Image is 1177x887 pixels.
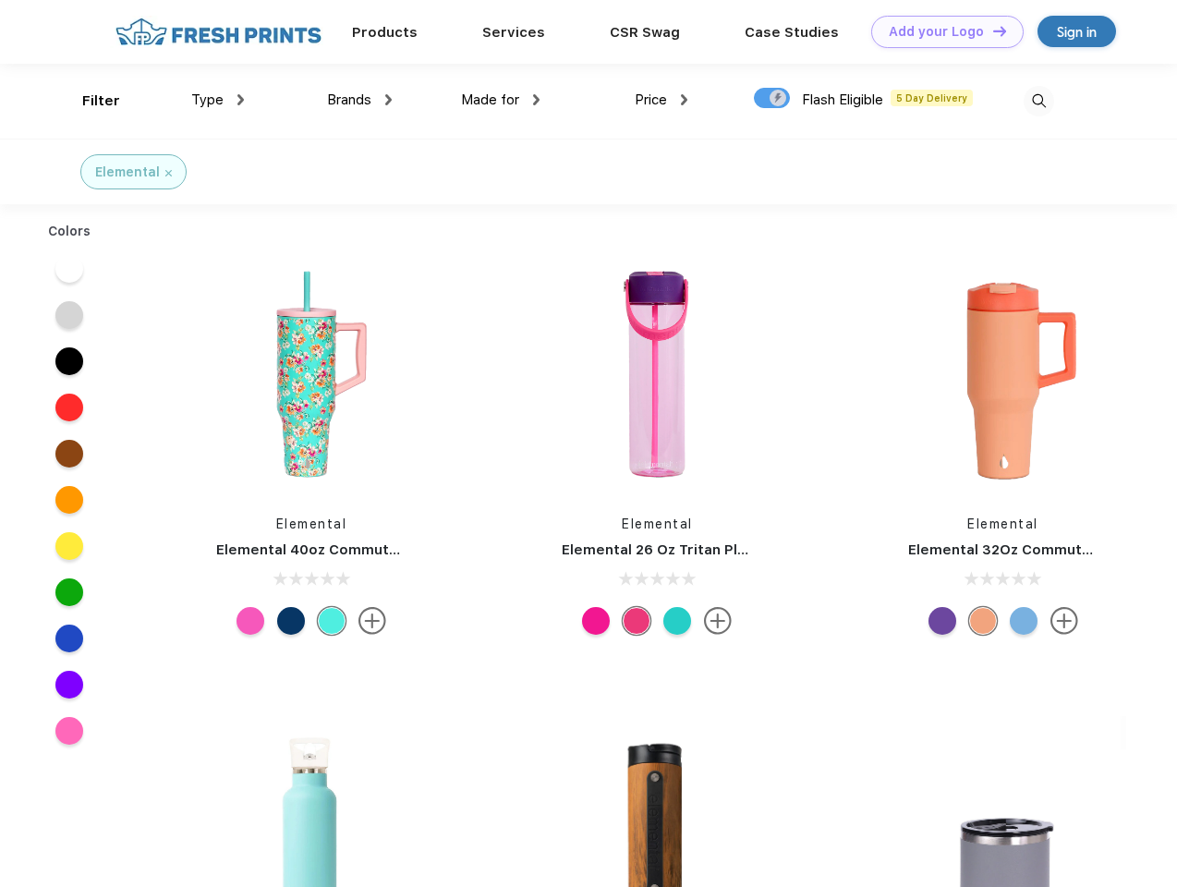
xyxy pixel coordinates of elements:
[327,91,371,108] span: Brands
[1010,607,1037,635] div: Ocean Blue
[237,94,244,105] img: dropdown.png
[993,26,1006,36] img: DT
[908,541,1159,558] a: Elemental 32Oz Commuter Tumbler
[1050,607,1078,635] img: more.svg
[1057,21,1097,43] div: Sign in
[562,541,868,558] a: Elemental 26 Oz Tritan Plastic Water Bottle
[681,94,687,105] img: dropdown.png
[216,541,467,558] a: Elemental 40oz Commuter Tumbler
[802,91,883,108] span: Flash Eligible
[533,94,540,105] img: dropdown.png
[352,24,418,41] a: Products
[534,250,780,496] img: func=resize&h=266
[276,516,347,531] a: Elemental
[95,163,160,182] div: Elemental
[34,222,105,241] div: Colors
[191,91,224,108] span: Type
[891,90,973,106] span: 5 Day Delivery
[461,91,519,108] span: Made for
[704,607,732,635] img: more.svg
[582,607,610,635] div: Hot pink
[110,16,327,48] img: fo%20logo%202.webp
[928,607,956,635] div: Purple
[967,516,1038,531] a: Elemental
[635,91,667,108] span: Price
[188,250,434,496] img: func=resize&h=266
[623,607,650,635] div: Berries Blast
[610,24,680,41] a: CSR Swag
[1037,16,1116,47] a: Sign in
[889,24,984,40] div: Add your Logo
[385,94,392,105] img: dropdown.png
[880,250,1126,496] img: func=resize&h=266
[663,607,691,635] div: Robin's Egg
[237,607,264,635] div: Hot Pink
[277,607,305,635] div: Navy
[622,516,693,531] a: Elemental
[482,24,545,41] a: Services
[318,607,346,635] div: Vintage flower
[82,91,120,112] div: Filter
[1024,86,1054,116] img: desktop_search.svg
[358,607,386,635] img: more.svg
[969,607,997,635] div: Peach Sunrise
[165,170,172,176] img: filter_cancel.svg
